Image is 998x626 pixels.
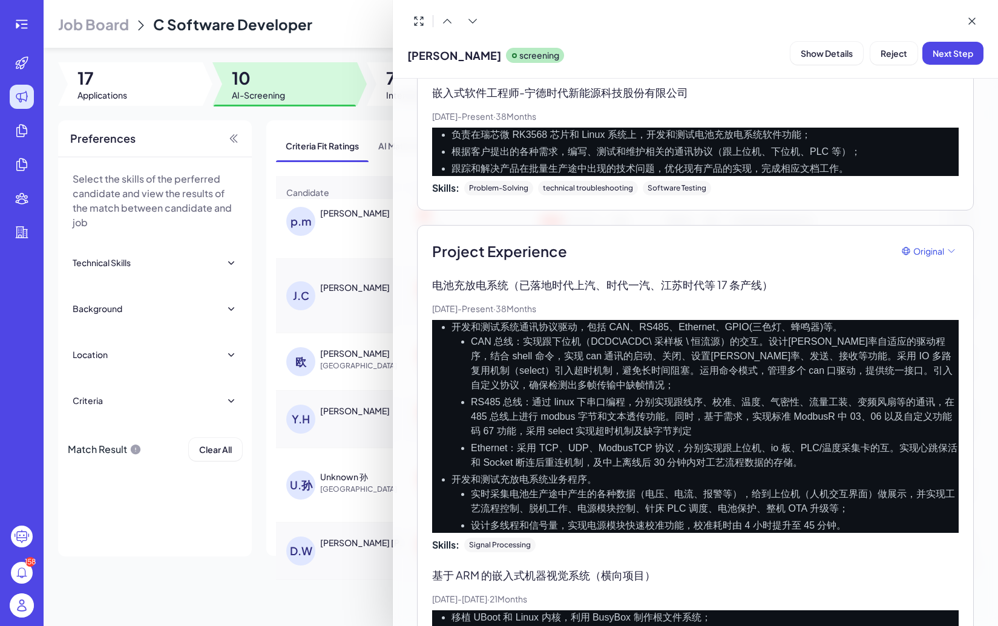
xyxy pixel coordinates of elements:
span: Project Experience [432,240,567,262]
span: Skills: [432,181,459,195]
li: 开发和测试系统通讯协议驱动，包括 CAN、RS485、Ethernet、GPIO(三色灯、蜂鸣器)等。 [451,320,959,470]
li: Ethernet：采用 TCP、UDP、ModbusTCP 协议，分别实现跟上位机、io 板、PLC/温度采集卡的互。实现心跳保活和 Socket 断连后重连机制，及中上离线后 30 分钟内对工... [471,441,959,470]
p: [DATE] - Present · 38 Months [432,302,959,315]
p: [DATE] - [DATE] · 21 Months [432,593,959,605]
li: 实时采集电池生产途中产生的各种数据（电压、电流、报警等），给到上位机（人机交互界面）做展示，并实现工艺流程控制、脱机工作、电源模块控制、针床 PLC 调度、电池保护、整机 OTA 升级等； [471,487,959,516]
button: Show Details [790,42,863,65]
div: technical troubleshooting [538,181,638,195]
button: Next Step [922,42,983,65]
button: Reject [870,42,918,65]
span: Next Step [933,48,973,59]
li: 负责在瑞芯微 RK3568 芯片和 Linux 系统上，开发和测试电池充放电系统软件功能； [451,128,959,142]
li: 设计多线程和信号量，实现电源模块快速校准功能，校准耗时由 4 小时提升至 45 分钟。 [471,518,959,533]
div: Signal Processing [464,538,536,552]
p: screening [519,49,559,62]
li: 根据客户提出的各种需求，编写、测试和维护相关的通讯协议（跟上位机、下位机、PLC 等）； [451,145,959,159]
span: Show Details [801,48,853,59]
p: 嵌入式软件工程师 - 宁德时代新能源科技股份有限公司 [432,84,959,100]
li: CAN 总线：实现跟下位机（DCDC\ACDC\ 采样板 \ 恒流源）的交互。设计[PERSON_NAME]率自适应的驱动程序，结合 shell 命令，实现 can 通讯的启动、关闭、设置[PE... [471,334,959,393]
li: 开发和测试充放电系统业务程序。 [451,472,959,533]
li: RS485 总线：通过 linux 下串口编程，分别实现跟线序、校准、温度、气密性、流量工装、变频风扇等的通讯，在 485 总线上进行 modbus 字节和文本透传功能。同时，基于需求，实现标准... [471,395,959,439]
li: 移植 UBoot 和 Linux 内核，利用 BusyBox 制作根文件系统； [451,610,959,625]
span: [PERSON_NAME] [407,47,501,64]
p: 电池充放电系统（已落地时代上汽、时代一汽、江苏时代等 17 条产线） [432,276,959,293]
div: Problem-Solving [464,181,533,195]
p: 基于 ARM 的嵌入式机器视觉系统（横向项目） [432,567,959,583]
p: [DATE] - Present · 38 Months [432,110,959,123]
div: Software Testing [643,181,711,195]
span: Skills: [432,538,459,552]
span: Reject [881,48,907,59]
li: 跟踪和解决产品在批量生产途中出现的技术问题，优化现有产品的实现，完成相应文档工作。 [451,161,959,176]
span: Original [913,245,944,258]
